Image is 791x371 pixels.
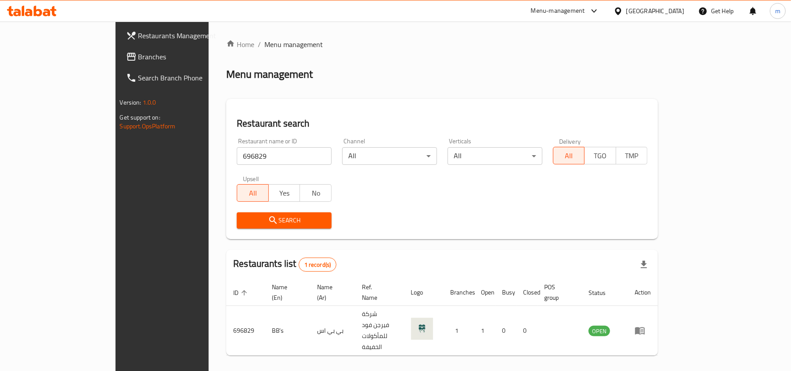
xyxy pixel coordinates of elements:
[237,212,332,229] button: Search
[775,6,780,16] span: m
[120,112,160,123] span: Get support on:
[272,282,300,303] span: Name (En)
[310,306,355,356] td: بي بي اس
[226,279,658,356] table: enhanced table
[516,306,538,356] td: 0
[244,215,325,226] span: Search
[635,325,651,336] div: Menu
[589,326,610,336] span: OPEN
[474,306,495,356] td: 1
[404,279,444,306] th: Logo
[355,306,404,356] td: شركة فيرجن فود للمأكولات الخفيفة
[264,39,323,50] span: Menu management
[120,120,176,132] a: Support.OpsPlatform
[226,39,658,50] nav: breadcrumb
[226,67,313,81] h2: Menu management
[557,149,582,162] span: All
[584,147,616,164] button: TGO
[119,46,248,67] a: Branches
[268,184,300,202] button: Yes
[299,258,337,272] div: Total records count
[120,97,141,108] span: Version:
[237,147,332,165] input: Search for restaurant name or ID..
[516,279,538,306] th: Closed
[258,39,261,50] li: /
[237,184,269,202] button: All
[444,279,474,306] th: Branches
[628,279,658,306] th: Action
[237,117,647,130] h2: Restaurant search
[342,147,437,165] div: All
[633,254,654,275] div: Export file
[553,147,585,164] button: All
[626,6,684,16] div: [GEOGRAPHIC_DATA]
[531,6,585,16] div: Menu-management
[589,287,617,298] span: Status
[620,149,644,162] span: TMP
[474,279,495,306] th: Open
[559,138,581,144] label: Delivery
[299,261,336,269] span: 1 record(s)
[241,187,265,200] span: All
[588,149,613,162] span: TGO
[411,318,433,340] img: BB's
[233,287,250,298] span: ID
[448,147,542,165] div: All
[119,25,248,46] a: Restaurants Management
[119,67,248,88] a: Search Branch Phone
[243,175,259,182] label: Upsell
[138,51,241,62] span: Branches
[495,306,516,356] td: 0
[444,306,474,356] td: 1
[143,97,156,108] span: 1.0.0
[138,30,241,41] span: Restaurants Management
[362,282,394,303] span: Ref. Name
[616,147,648,164] button: TMP
[303,187,328,200] span: No
[233,257,336,272] h2: Restaurants list
[317,282,345,303] span: Name (Ar)
[272,187,297,200] span: Yes
[495,279,516,306] th: Busy
[138,73,241,83] span: Search Branch Phone
[265,306,310,356] td: BB's
[545,282,571,303] span: POS group
[300,184,332,202] button: No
